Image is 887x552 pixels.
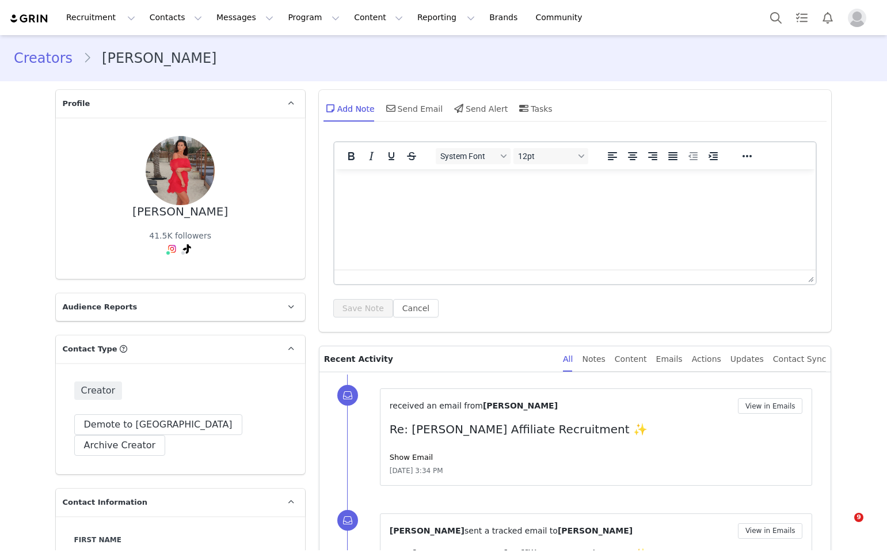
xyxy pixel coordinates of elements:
span: Audience Reports [63,301,138,313]
button: Program [281,5,347,31]
span: sent a tracked email to [465,526,558,535]
button: Archive Creator [74,435,166,456]
span: [PERSON_NAME] [558,526,633,535]
div: 41.5K followers [149,230,211,242]
button: Bold [341,148,361,164]
button: Align center [623,148,642,164]
a: Tasks [789,5,814,31]
iframe: Intercom live chat [831,513,858,540]
div: Send Alert [452,94,508,122]
div: Actions [692,346,721,372]
button: Search [763,5,789,31]
label: First Name [74,535,287,545]
button: Content [347,5,410,31]
span: 12pt [518,152,574,161]
div: Emails [656,346,683,372]
button: Notifications [815,5,840,31]
button: Save Note [333,299,393,317]
button: Strikethrough [402,148,421,164]
div: Updates [730,346,764,372]
button: Fonts [436,148,511,164]
button: Justify [663,148,683,164]
span: [DATE] 3:34 PM [390,466,443,476]
span: Profile [63,98,90,109]
button: Font sizes [513,148,588,164]
button: Messages [210,5,280,31]
span: 9 [854,513,863,522]
span: [PERSON_NAME] [483,401,558,410]
div: Notes [582,346,605,372]
div: [PERSON_NAME] [132,205,228,218]
div: Contact Sync [773,346,827,372]
div: Add Note [323,94,375,122]
button: Decrease indent [683,148,703,164]
div: Tasks [517,94,553,122]
iframe: Rich Text Area [334,169,816,270]
span: received an email from [390,401,483,410]
span: Contact Type [63,343,117,355]
div: Press the Up and Down arrow keys to resize the editor. [804,270,816,284]
img: instagram.svg [167,244,177,254]
button: Underline [382,148,401,164]
a: Community [529,5,595,31]
div: All [563,346,573,372]
span: System Font [440,152,497,161]
span: [PERSON_NAME] [390,526,465,535]
button: Reporting [410,5,482,31]
button: Align right [643,148,663,164]
button: Demote to [GEOGRAPHIC_DATA] [74,414,242,435]
button: Profile [841,9,878,27]
button: Align left [603,148,622,164]
img: placeholder-profile.jpg [848,9,866,27]
button: Reveal or hide additional toolbar items [737,148,757,164]
a: Show Email [390,453,433,462]
img: 6aba6a84-29f9-47f2-a68d-4c357d533595.jpg [146,136,215,205]
button: Cancel [393,299,439,317]
button: Recruitment [59,5,142,31]
span: Contact Information [63,497,147,508]
div: Send Email [384,94,443,122]
p: Re: [PERSON_NAME] Affiliate Recruitment ✨ [390,421,803,438]
button: View in Emails [738,523,803,539]
button: Italic [361,148,381,164]
a: Creators [14,48,83,69]
button: Increase indent [703,148,723,164]
button: Contacts [143,5,209,31]
div: Content [615,346,647,372]
p: Recent Activity [324,346,554,372]
a: Brands [482,5,528,31]
img: grin logo [9,13,50,24]
span: Creator [74,381,123,400]
button: View in Emails [738,398,803,414]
